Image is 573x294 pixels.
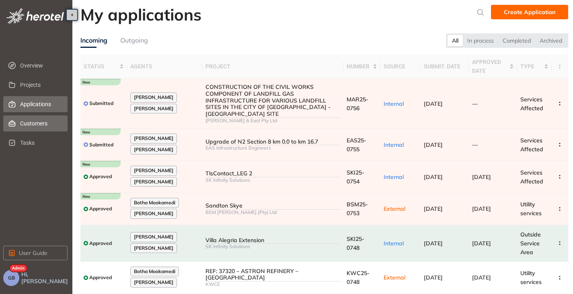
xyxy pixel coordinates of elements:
span: [PERSON_NAME] [134,245,173,251]
div: TlsContact_LEG 2 [205,170,341,177]
div: All [448,35,463,46]
span: Internal [384,240,404,247]
span: Botha Mookamedi [134,200,175,206]
span: [DATE] [472,173,491,181]
span: [PERSON_NAME] [134,95,173,100]
span: [DATE] [424,205,443,212]
span: [DATE] [472,240,491,247]
span: Applications [20,96,61,112]
div: [PERSON_NAME] & East Pty Ltd [205,118,341,123]
th: agents [127,54,202,79]
div: In process [463,35,498,46]
th: source [380,54,421,79]
span: Outside Service Area [520,231,541,256]
span: [DATE] [424,240,443,247]
span: [PERSON_NAME] [134,106,173,111]
div: EAS Infrastructure Engineers [205,145,341,151]
div: Upgrade of N2 Section 8 km 0.0 to km 16.7 [205,138,341,145]
img: logo [6,8,64,24]
span: Utility services [520,201,542,217]
span: Utility services [520,269,542,286]
div: SK Infinity Solutions [205,177,341,183]
th: number [343,54,380,79]
span: [PERSON_NAME] [134,147,173,152]
div: Completed [498,35,535,46]
span: Services Affected [520,169,543,185]
th: submit. date [421,54,469,79]
span: MAR25-0756 [347,96,368,112]
div: Outgoing [120,35,148,45]
span: [PERSON_NAME] [134,136,173,141]
span: type [520,62,542,71]
span: BSM25-0753 [347,201,368,217]
span: Services Affected [520,137,543,153]
div: Sandton Skye [205,202,341,209]
button: GB [3,270,19,286]
span: SKI25-0748 [347,235,364,251]
div: KWCE [205,282,341,287]
span: Overview [20,58,61,74]
span: approved date [472,58,508,75]
th: type [517,54,552,79]
th: project [202,54,344,79]
span: SKI25-0754 [347,169,364,185]
span: [DATE] [424,141,443,148]
span: KWC25-0748 [347,269,370,286]
span: Tasks [20,135,61,151]
span: GB [8,275,15,281]
span: [PERSON_NAME] [134,280,173,285]
span: [PERSON_NAME] [134,234,173,240]
div: Archived [535,35,567,46]
span: Projects [20,77,61,93]
div: CONSTRUCTION OF THE CIVIL WORKS COMPONENT OF LANDFILL GAS INFRASTRUCTURE FOR VARIOUS LANDFILL SIT... [205,84,341,117]
span: User Guide [19,249,47,257]
span: Submitted [89,142,113,148]
span: — [472,100,478,107]
button: Create Application [491,5,568,19]
div: REF: 37320 – ASTRON REFINERY – [GEOGRAPHIC_DATA] [205,268,341,282]
span: [PERSON_NAME] [134,211,173,216]
div: Incoming [80,35,107,45]
span: Botha Mookamedi [134,269,175,274]
h2: My applications [80,5,201,24]
span: External [384,205,405,212]
span: External [384,274,405,281]
span: status [84,62,118,71]
span: Internal [384,173,404,181]
span: EAS25-0755 [347,137,366,153]
span: [DATE] [472,274,491,281]
span: Hi, [PERSON_NAME] [21,271,69,285]
span: Approved [89,275,112,280]
button: User Guide [3,246,68,260]
th: approved date [469,54,517,79]
span: Submitted [89,101,113,106]
span: Approved [89,241,112,246]
span: Create Application [504,8,555,16]
span: Internal [384,141,404,148]
span: Services Affected [520,96,543,112]
span: Customers [20,115,61,132]
span: — [472,141,478,148]
span: [DATE] [424,100,443,107]
span: Internal [384,100,404,107]
span: Approved [89,206,112,212]
th: status [80,54,127,79]
span: [PERSON_NAME] [134,168,173,173]
span: number [347,62,371,71]
span: [DATE] [424,173,443,181]
div: Villa Alegria Extension [205,237,341,244]
span: [PERSON_NAME] [134,179,173,185]
div: BSM [PERSON_NAME] (Pty) Ltd [205,210,341,215]
span: Approved [89,174,112,179]
span: [DATE] [472,205,491,212]
span: [DATE] [424,274,443,281]
div: SK Infinity Solutions [205,244,341,249]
